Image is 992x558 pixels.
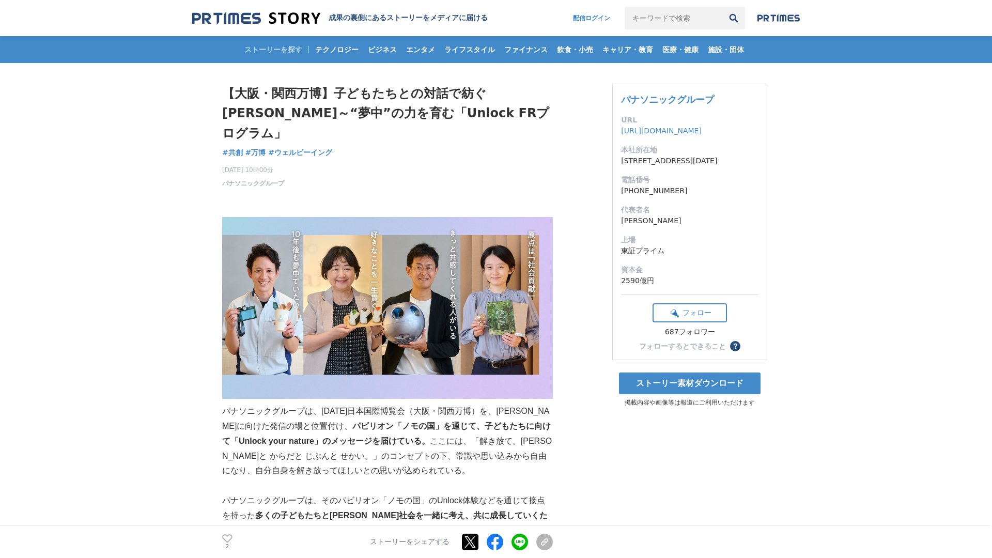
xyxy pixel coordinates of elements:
span: #万博 [245,148,266,157]
p: 2 [222,544,233,549]
a: ストーリー素材ダウンロード [619,373,761,394]
div: 687フォロワー [653,328,727,337]
button: フォロー [653,303,727,322]
a: 施設・団体 [704,36,748,63]
h2: 成果の裏側にあるストーリーをメディアに届ける [329,13,488,23]
a: #ウェルビーイング [268,147,332,158]
dt: URL [621,115,758,126]
a: [URL][DOMAIN_NAME] [621,127,702,135]
p: ストーリーをシェアする [370,537,450,547]
a: ビジネス [364,36,401,63]
a: エンタメ [402,36,439,63]
dt: 代表者名 [621,205,758,215]
dt: 上場 [621,235,758,245]
dd: [STREET_ADDRESS][DATE] [621,156,758,166]
span: 施設・団体 [704,45,748,54]
button: ？ [730,341,740,351]
dd: [PHONE_NUMBER] [621,185,758,196]
a: 飲食・小売 [553,36,597,63]
span: キャリア・教育 [598,45,657,54]
span: 医療・健康 [658,45,703,54]
dd: 2590億円 [621,275,758,286]
a: #万博 [245,147,266,158]
a: パナソニックグループ [621,94,714,105]
dd: [PERSON_NAME] [621,215,758,226]
dd: 東証プライム [621,245,758,256]
img: 成果の裏側にあるストーリーをメディアに届ける [192,11,320,25]
h1: 【大阪・関西万博】子どもたちとの対話で紡ぐ[PERSON_NAME]～“夢中”の力を育む「Unlock FRプログラム」 [222,84,553,143]
dt: 電話番号 [621,175,758,185]
a: #共創 [222,147,243,158]
img: prtimes [757,14,800,22]
a: 成果の裏側にあるストーリーをメディアに届ける 成果の裏側にあるストーリーをメディアに届ける [192,11,488,25]
input: キーワードで検索 [625,7,722,29]
span: #ウェルビーイング [268,148,332,157]
span: ファイナンス [500,45,552,54]
span: 飲食・小売 [553,45,597,54]
a: テクノロジー [311,36,363,63]
span: ？ [732,343,739,350]
button: 検索 [722,7,745,29]
span: [DATE] 10時00分 [222,165,284,175]
span: ビジネス [364,45,401,54]
span: ライフスタイル [440,45,499,54]
a: 配信ログイン [563,7,621,29]
p: 掲載内容や画像等は報道にご利用いただけます [612,398,767,407]
a: 医療・健康 [658,36,703,63]
a: ファイナンス [500,36,552,63]
img: thumbnail_fed14c90-9cfb-11f0-989e-f74f68390ef9.jpg [222,217,553,399]
span: #共創 [222,148,243,157]
span: テクノロジー [311,45,363,54]
p: パナソニックグループは、[DATE]日本国際博覧会（大阪・関西万博）を、[PERSON_NAME]に向けた発信の場と位置付け、 ここには、「解き放て。[PERSON_NAME]と からだと じぶ... [222,404,553,478]
span: エンタメ [402,45,439,54]
a: パナソニックグループ [222,179,284,188]
dt: 資本金 [621,265,758,275]
dt: 本社所在地 [621,145,758,156]
strong: パビリオン「ノモの国」を通じて、子どもたちに向けて「Unlock your nature」のメッセージを届けている。 [222,422,551,445]
div: フォローするとできること [639,343,726,350]
a: ライフスタイル [440,36,499,63]
strong: 多くの子どもたちと[PERSON_NAME]社会を一緒に考え、共に成長していくために「Unlock FR（※）プログラム」を企画。その一つが、万博連動企画として展開するオンライン探求プログラム「... [222,511,552,550]
a: キャリア・教育 [598,36,657,63]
